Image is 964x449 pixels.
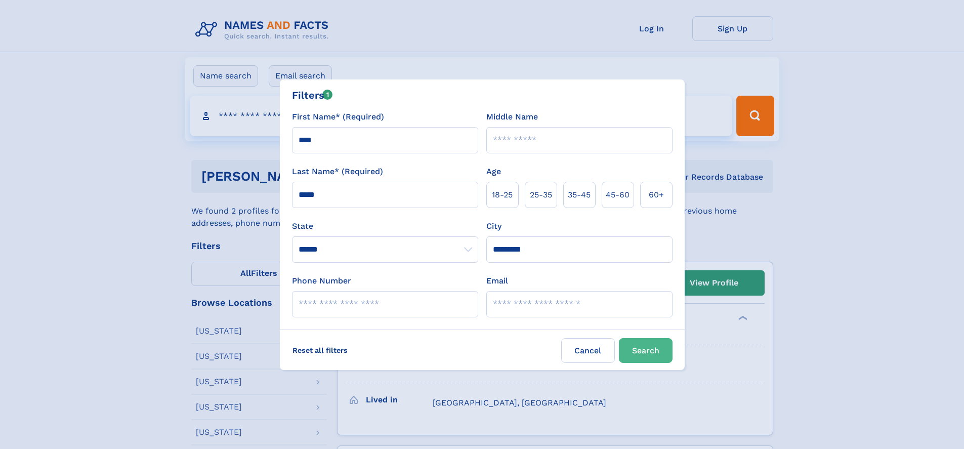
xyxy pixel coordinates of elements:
[486,111,538,123] label: Middle Name
[292,166,383,178] label: Last Name* (Required)
[492,189,513,201] span: 18‑25
[530,189,552,201] span: 25‑35
[292,275,351,287] label: Phone Number
[568,189,591,201] span: 35‑45
[561,338,615,363] label: Cancel
[286,338,354,362] label: Reset all filters
[486,220,501,232] label: City
[486,275,508,287] label: Email
[486,166,501,178] label: Age
[649,189,664,201] span: 60+
[292,88,333,103] div: Filters
[619,338,673,363] button: Search
[606,189,630,201] span: 45‑60
[292,220,478,232] label: State
[292,111,384,123] label: First Name* (Required)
